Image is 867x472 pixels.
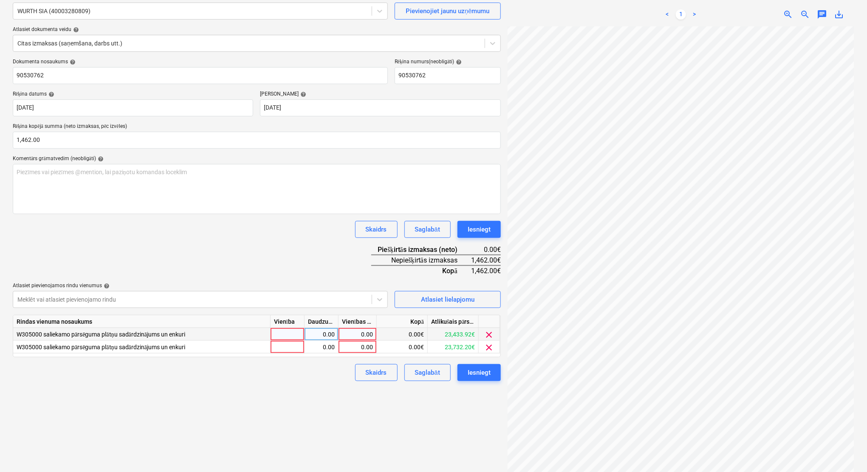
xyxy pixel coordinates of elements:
iframe: Chat Widget [825,431,867,472]
div: Rēķina numurs (neobligāti) [395,59,501,65]
div: Atlasiet lielapjomu [421,294,474,305]
div: Daudzums [305,315,339,328]
div: Saglabāt [415,367,440,378]
div: Vienības cena [339,315,377,328]
a: Next page [689,9,700,20]
input: Izpildes datums nav norādīts [260,99,500,116]
div: 1,462.00€ [471,266,501,276]
p: Rēķina kopējā summa (neto izmaksas, pēc izvēles) [13,123,501,132]
span: help [96,156,104,162]
button: Saglabāt [404,364,451,381]
div: Dokumenta nosaukums [13,59,388,65]
button: Atlasiet lielapjomu [395,291,501,308]
span: zoom_in [783,9,793,20]
span: help [47,91,54,97]
div: 23,732.20€ [428,341,479,353]
div: 1,462.00€ [471,255,501,266]
div: Skaidrs [366,367,387,378]
a: Previous page [662,9,672,20]
div: [PERSON_NAME] [260,91,500,98]
span: clear [484,330,494,340]
button: Iesniegt [458,221,501,238]
div: Kopā [377,315,428,328]
div: 0.00€ [377,328,428,341]
div: Nepiešķirtās izmaksas [371,255,471,266]
span: help [102,283,110,289]
span: help [299,91,306,97]
div: Rindas vienuma nosaukums [13,315,271,328]
div: 0.00 [308,341,335,353]
input: Dokumenta nosaukums [13,67,388,84]
div: 0.00€ [377,341,428,353]
div: Iesniegt [468,367,491,378]
div: Atlikušais pārskatītais budžets [428,315,479,328]
div: Rēķina datums [13,91,253,98]
span: help [71,27,79,33]
div: 0.00 [342,328,373,341]
span: zoom_out [800,9,810,20]
div: 0.00 [342,341,373,353]
div: Atlasiet dokumenta veidu [13,26,501,33]
div: Atlasiet pievienojamos rindu vienumus [13,283,388,289]
span: help [68,59,76,65]
input: Rēķina numurs [395,67,501,84]
button: Pievienojiet jaunu uzņēmumu [395,3,501,20]
div: Skaidrs [366,224,387,235]
a: Page 1 is your current page [676,9,686,20]
input: Rēķina kopējā summa (neto izmaksas, pēc izvēles) [13,132,501,149]
div: 23,433.92€ [428,328,479,341]
div: Komentārs grāmatvedim (neobligāti) [13,155,501,162]
div: Vienība [271,315,305,328]
span: save_alt [834,9,844,20]
span: W305000 saliekamo pārsēguma plātņu sadārdzinājums un enkuri [17,331,185,338]
span: help [455,59,462,65]
div: Piešķirtās izmaksas (neto) [371,245,471,255]
div: Kopā [371,266,471,276]
div: 0.00€ [471,245,501,255]
div: Saglabāt [415,224,440,235]
button: Skaidrs [355,364,398,381]
button: Iesniegt [458,364,501,381]
div: 0.00 [308,328,335,341]
button: Skaidrs [355,221,398,238]
div: Iesniegt [468,224,491,235]
span: W305000 saliekamo pārsēguma plātņu sadārdzinājums un enkuri [17,344,185,350]
button: Saglabāt [404,221,451,238]
input: Rēķina datums nav norādīts [13,99,253,116]
div: Pievienojiet jaunu uzņēmumu [406,6,490,17]
span: clear [484,342,494,353]
span: chat [817,9,827,20]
